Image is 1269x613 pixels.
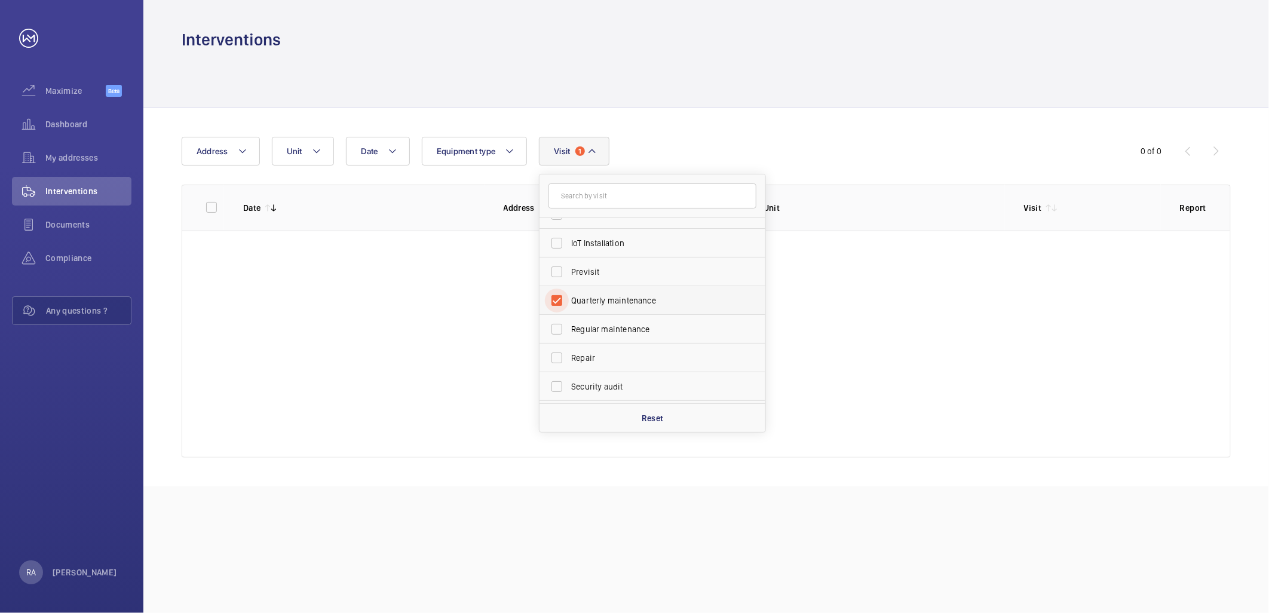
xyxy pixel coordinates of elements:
[571,295,735,306] span: Quarterly maintenance
[554,146,570,156] span: Visit
[346,137,410,165] button: Date
[539,137,609,165] button: Visit1
[106,85,122,97] span: Beta
[571,381,735,393] span: Security audit
[182,137,260,165] button: Address
[1141,145,1162,157] div: 0 of 0
[571,237,735,249] span: IoT Installation
[571,352,735,364] span: Repair
[45,85,106,97] span: Maximize
[571,266,735,278] span: Previsit
[182,29,281,51] h1: Interventions
[642,412,664,424] p: Reset
[548,183,756,209] input: Search by visit
[45,152,131,164] span: My addresses
[243,202,260,214] p: Date
[1024,202,1042,214] p: Visit
[26,566,36,578] p: RA
[272,137,334,165] button: Unit
[1180,202,1206,214] p: Report
[422,137,528,165] button: Equipment type
[46,305,131,317] span: Any questions ?
[571,323,735,335] span: Regular maintenance
[504,202,745,214] p: Address
[764,202,1005,214] p: Unit
[197,146,228,156] span: Address
[45,118,131,130] span: Dashboard
[437,146,496,156] span: Equipment type
[45,219,131,231] span: Documents
[45,252,131,264] span: Compliance
[361,146,378,156] span: Date
[45,185,131,197] span: Interventions
[53,566,117,578] p: [PERSON_NAME]
[575,146,585,156] span: 1
[287,146,302,156] span: Unit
